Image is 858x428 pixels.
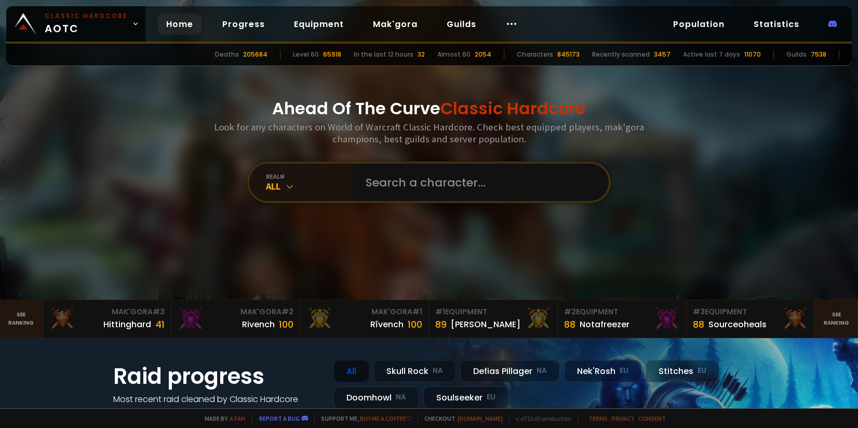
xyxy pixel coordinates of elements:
a: Statistics [745,14,808,35]
div: In the last 12 hours [354,50,413,59]
input: Search a character... [359,164,596,201]
div: [PERSON_NAME] [451,318,520,331]
span: Support me, [314,414,411,422]
a: Mak'Gora#2Rivench100 [171,300,300,338]
a: Privacy [612,414,634,422]
a: Seeranking [815,300,858,338]
a: Population [665,14,733,35]
a: Consent [638,414,666,422]
span: Classic Hardcore [440,97,586,120]
div: Rîvench [370,318,404,331]
a: Report a bug [259,414,300,422]
div: Rivench [242,318,275,331]
span: Checkout [418,414,503,422]
a: #1Equipment89[PERSON_NAME] [429,300,558,338]
small: EU [487,392,495,403]
div: Sourceoheals [708,318,767,331]
div: 41 [155,317,165,331]
h1: Ahead Of The Curve [272,96,586,121]
h1: Raid progress [113,360,321,393]
a: #3Equipment88Sourceoheals [687,300,815,338]
span: # 2 [281,306,293,317]
div: Equipment [693,306,809,317]
div: 88 [693,317,704,331]
div: Active last 7 days [683,50,740,59]
small: Classic Hardcore [45,11,128,21]
small: NA [396,392,406,403]
span: v. d752d5 - production [509,414,571,422]
span: Made by [198,414,245,422]
div: realm [266,172,353,180]
div: 7538 [811,50,826,59]
a: Equipment [286,14,352,35]
div: 100 [279,317,293,331]
div: Mak'Gora [178,306,293,317]
a: Terms [588,414,608,422]
div: 65918 [323,50,341,59]
div: Characters [517,50,553,59]
div: Almost 60 [437,50,471,59]
a: Progress [214,14,273,35]
small: EU [698,366,706,376]
a: #2Equipment88Notafreezer [558,300,687,338]
a: a fan [230,414,245,422]
span: # 3 [693,306,705,317]
div: Doomhowl [333,386,419,409]
div: Recently scanned [592,50,650,59]
small: NA [537,366,547,376]
span: # 1 [435,306,445,317]
h3: Look for any characters on World of Warcraft Classic Hardcore. Check best equipped players, mak'g... [210,121,648,145]
div: Stitches [646,360,719,382]
div: 89 [435,317,447,331]
h4: Most recent raid cleaned by Classic Hardcore guilds [113,393,321,419]
div: Nek'Rosh [564,360,641,382]
div: Defias Pillager [460,360,560,382]
div: 11070 [744,50,761,59]
a: Mak'Gora#3Hittinghard41 [43,300,172,338]
span: # 2 [564,306,576,317]
div: Equipment [435,306,551,317]
div: Deaths [215,50,239,59]
a: Home [158,14,202,35]
div: 32 [418,50,425,59]
div: Level 60 [293,50,319,59]
span: # 3 [153,306,165,317]
div: All [333,360,369,382]
div: 2054 [475,50,491,59]
a: Classic HardcoreAOTC [6,6,145,42]
div: 3457 [654,50,671,59]
div: Mak'Gora [49,306,165,317]
a: Buy me a coffee [360,414,411,422]
a: Mak'gora [365,14,426,35]
div: Notafreezer [580,318,629,331]
span: AOTC [45,11,128,36]
div: Hittinghard [103,318,151,331]
small: EU [620,366,628,376]
div: Skull Rock [373,360,456,382]
a: Mak'Gora#1Rîvench100 [300,300,429,338]
a: Guilds [438,14,485,35]
span: # 1 [412,306,422,317]
div: 845173 [557,50,580,59]
a: [DOMAIN_NAME] [458,414,503,422]
div: Soulseeker [423,386,508,409]
div: 88 [564,317,575,331]
div: 205684 [243,50,267,59]
div: Equipment [564,306,680,317]
div: All [266,180,353,192]
div: 100 [408,317,422,331]
small: NA [433,366,443,376]
div: Mak'Gora [306,306,422,317]
div: Guilds [786,50,807,59]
